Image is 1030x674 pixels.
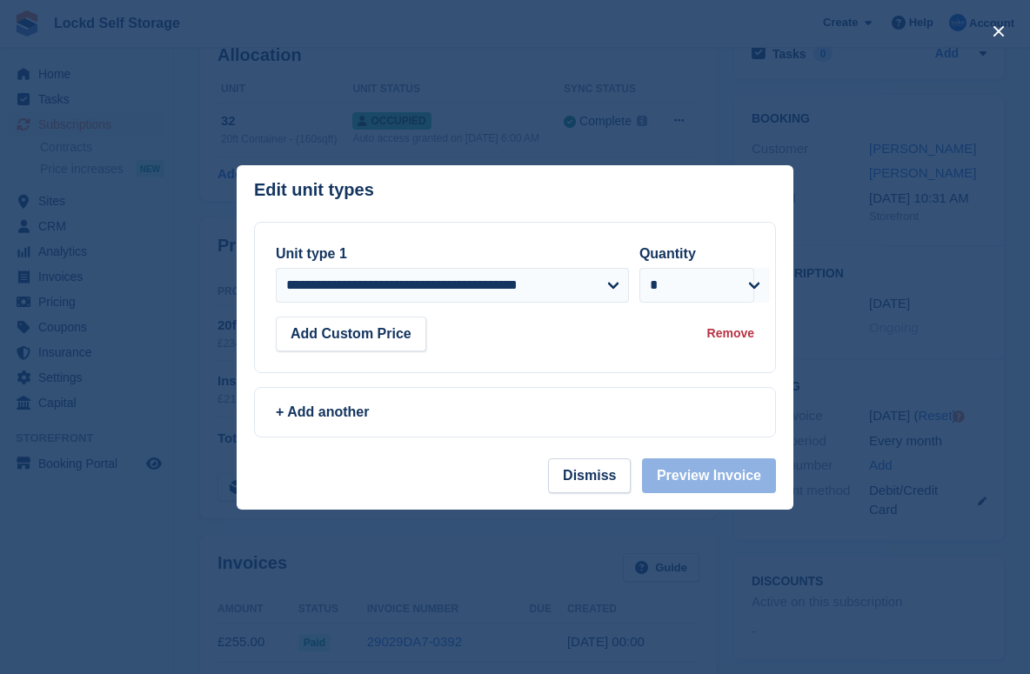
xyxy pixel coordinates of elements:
[254,180,374,200] p: Edit unit types
[707,324,754,343] div: Remove
[276,246,347,261] label: Unit type 1
[254,387,776,437] a: + Add another
[276,317,426,351] button: Add Custom Price
[985,17,1013,45] button: close
[642,458,776,493] button: Preview Invoice
[548,458,631,493] button: Dismiss
[639,246,696,261] label: Quantity
[276,402,754,423] div: + Add another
